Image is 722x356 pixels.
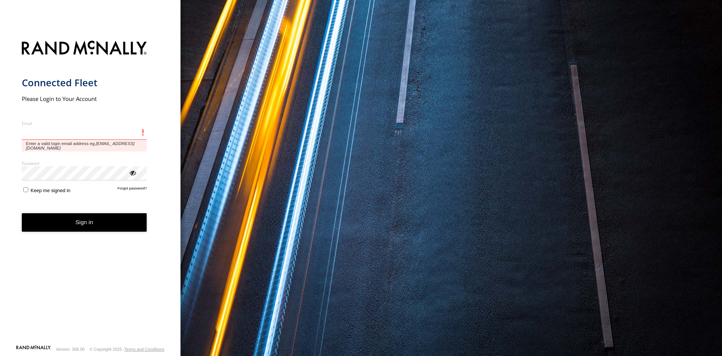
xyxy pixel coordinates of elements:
span: Enter a valid login email address eg. [22,140,147,151]
button: Sign in [22,213,147,232]
label: Email [22,121,147,126]
img: Rand McNally [22,39,147,58]
input: Keep me signed in [23,187,28,192]
h2: Please Login to Your Account [22,95,147,102]
div: ViewPassword [129,169,136,176]
a: Forgot password? [118,186,147,193]
a: Terms and Conditions [124,347,164,351]
div: © Copyright 2025 - [89,347,164,351]
div: Version: 306.00 [56,347,85,351]
span: Keep me signed in [30,188,70,193]
form: main [22,36,159,345]
h1: Connected Fleet [22,76,147,89]
em: [EMAIL_ADDRESS][DOMAIN_NAME] [26,141,135,150]
label: Password [22,160,147,166]
a: Visit our Website [16,345,51,353]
